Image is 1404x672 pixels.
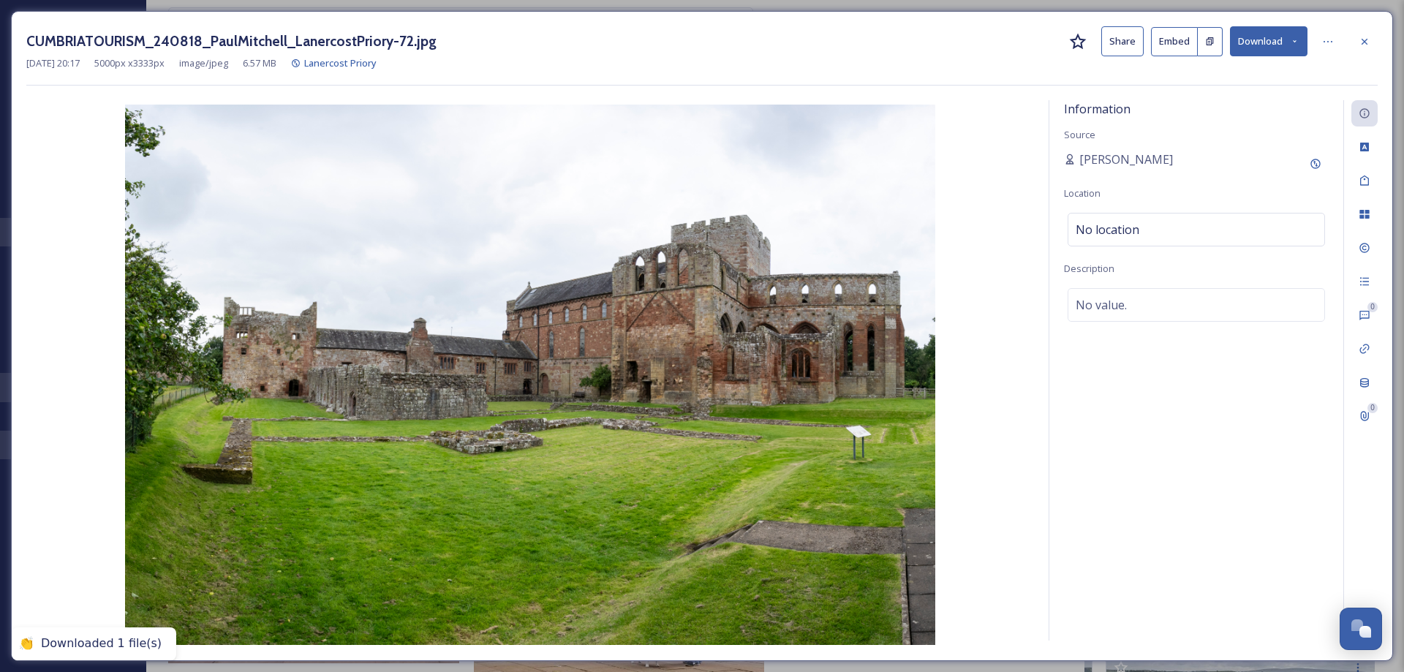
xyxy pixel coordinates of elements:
[1064,186,1101,200] span: Location
[1064,128,1095,141] span: Source
[19,636,34,652] div: 👏
[26,31,437,52] h3: CUMBRIATOURISM_240818_PaulMitchell_LanercostPriory-72.jpg
[1367,302,1378,312] div: 0
[1064,262,1114,275] span: Description
[94,56,165,70] span: 5000 px x 3333 px
[1076,221,1139,238] span: No location
[1101,26,1144,56] button: Share
[1367,403,1378,413] div: 0
[179,56,228,70] span: image/jpeg
[1230,26,1307,56] button: Download
[1076,296,1127,314] span: No value.
[26,105,1034,645] img: CUMBRIATOURISM_240818_PaulMitchell_LanercostPriory-72.jpg
[1151,27,1198,56] button: Embed
[304,56,377,69] span: Lanercost Priory
[26,56,80,70] span: [DATE] 20:17
[41,636,162,652] div: Downloaded 1 file(s)
[1340,608,1382,650] button: Open Chat
[1064,101,1131,117] span: Information
[243,56,276,70] span: 6.57 MB
[1079,151,1173,168] span: [PERSON_NAME]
